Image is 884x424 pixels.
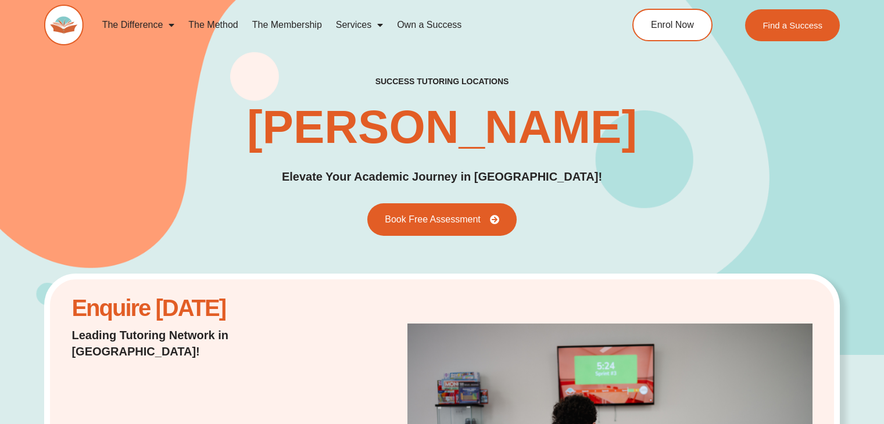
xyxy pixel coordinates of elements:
[329,12,390,38] a: Services
[247,104,637,150] h1: [PERSON_NAME]
[282,168,602,186] p: Elevate Your Academic Journey in [GEOGRAPHIC_DATA]!
[71,327,338,360] p: Leading Tutoring Network in [GEOGRAPHIC_DATA]!
[385,215,481,224] span: Book Free Assessment
[181,12,245,38] a: The Method
[763,21,822,30] span: Find a Success
[632,9,713,41] a: Enrol Now
[95,12,587,38] nav: Menu
[367,203,517,236] a: Book Free Assessment
[651,20,694,30] span: Enrol Now
[375,76,509,87] h2: success tutoring locations
[95,12,182,38] a: The Difference
[745,9,840,41] a: Find a Success
[71,301,338,315] h2: Enquire [DATE]
[245,12,329,38] a: The Membership
[390,12,468,38] a: Own a Success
